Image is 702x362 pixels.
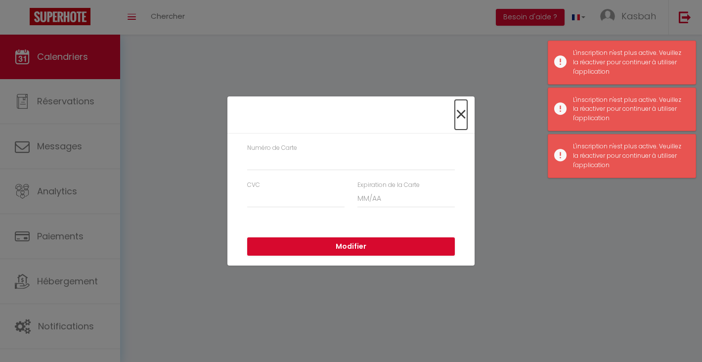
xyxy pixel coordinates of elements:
[573,142,686,170] div: L'inscription n'est plus active. Veuillez la réactiver pour continuer à utiliser l'application
[357,181,420,190] label: Expiration de la Carte
[573,95,686,124] div: L'inscription n'est plus active. Veuillez la réactiver pour continuer à utiliser l'application
[573,48,686,77] div: L'inscription n'est plus active. Veuillez la réactiver pour continuer à utiliser l'application
[247,143,297,153] label: Numéro de Carte
[247,237,455,256] button: Modifier
[247,181,260,190] label: CVC
[357,190,455,208] input: MM/AA
[455,104,467,126] button: Close
[455,100,467,130] span: ×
